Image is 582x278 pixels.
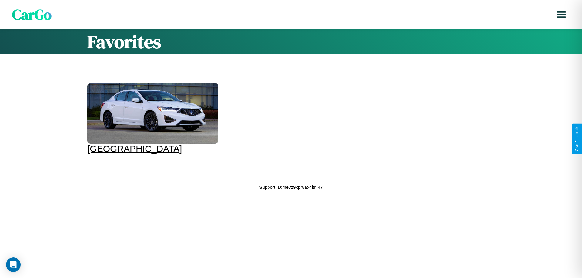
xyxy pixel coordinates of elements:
div: Open Intercom Messenger [6,257,21,272]
div: Give Feedback [575,127,579,151]
div: [GEOGRAPHIC_DATA] [87,144,218,154]
span: CarGo [12,5,52,25]
button: Open menu [553,6,570,23]
p: Support ID: mevz9kpr8ax4itnl47 [259,183,323,191]
h1: Favorites [87,29,495,54]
